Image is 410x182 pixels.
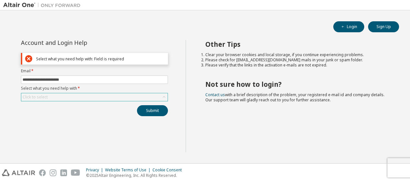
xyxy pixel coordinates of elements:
[205,40,388,48] h2: Other Tips
[368,21,399,32] button: Sign Up
[71,169,80,176] img: youtube.svg
[205,52,388,57] li: Clear your browser cookies and local storage, if you continue experiencing problems.
[105,167,152,173] div: Website Terms of Use
[86,167,105,173] div: Privacy
[3,2,84,8] img: Altair One
[205,63,388,68] li: Please verify that the links in the activation e-mails are not expired.
[36,56,165,61] div: Select what you need help with: Field is required
[205,92,225,97] a: Contact us
[39,169,46,176] img: facebook.svg
[21,86,168,91] label: Select what you need help with
[23,95,48,100] div: Click to select
[21,93,168,101] div: Click to select
[21,40,139,45] div: Account and Login Help
[333,21,364,32] button: Login
[205,80,388,88] h2: Not sure how to login?
[86,173,186,178] p: © 2025 Altair Engineering, Inc. All Rights Reserved.
[21,68,168,74] label: Email
[152,167,186,173] div: Cookie Consent
[50,169,56,176] img: instagram.svg
[205,92,385,103] span: with a brief description of the problem, your registered e-mail id and company details. Our suppo...
[205,57,388,63] li: Please check for [EMAIL_ADDRESS][DOMAIN_NAME] mails in your junk or spam folder.
[137,105,168,116] button: Submit
[2,169,35,176] img: altair_logo.svg
[60,169,67,176] img: linkedin.svg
